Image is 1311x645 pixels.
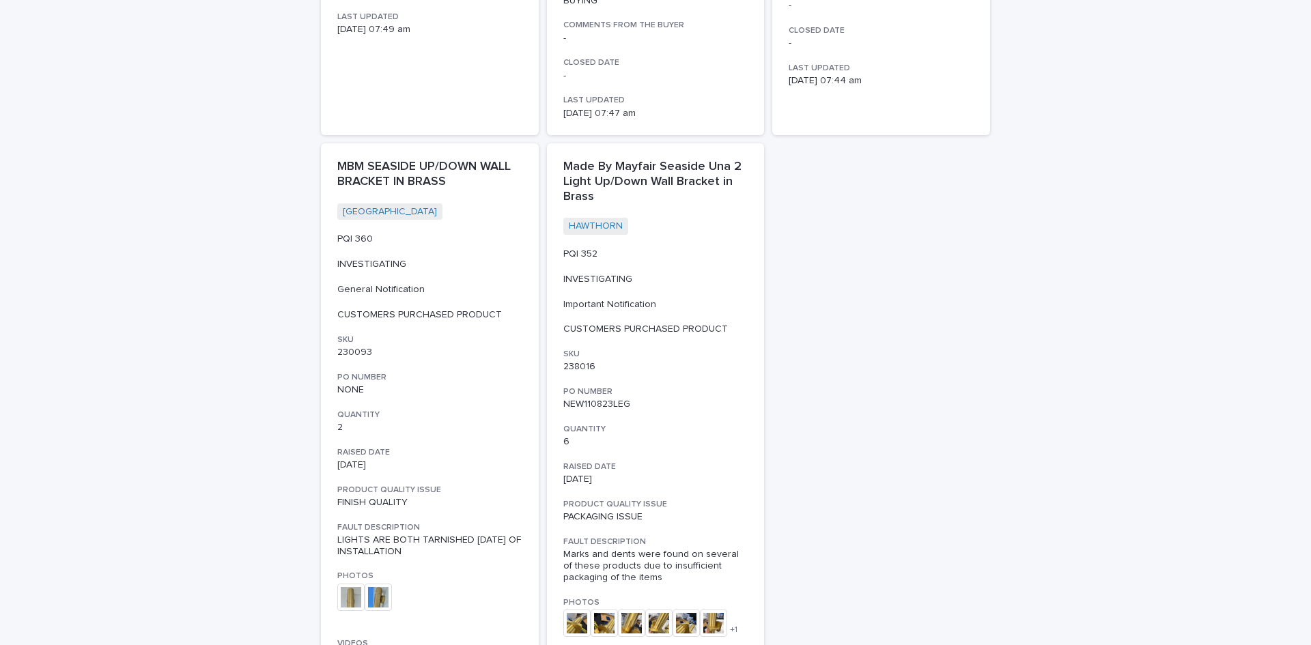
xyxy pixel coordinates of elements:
p: PQI 360 [337,233,522,245]
p: 230093 [337,347,522,358]
span: Marks and dents were found on several of these products due to insufficient packaging of the items [563,549,742,582]
h3: QUANTITY [337,410,522,420]
h3: PO NUMBER [337,372,522,383]
h3: CLOSED DATE [563,57,748,68]
h3: RAISED DATE [337,447,522,458]
p: 2 [337,422,522,433]
h3: SKU [563,349,748,360]
p: 6 [563,436,748,448]
h3: COMMENTS FROM THE BUYER [563,20,748,31]
h3: FAULT DESCRIPTION [563,536,748,547]
p: Important Notification [563,299,748,311]
a: HAWTHORN [569,220,623,232]
h3: LAST UPDATED [563,95,748,106]
h3: PRODUCT QUALITY ISSUE [337,485,522,496]
h3: PHOTOS [563,597,748,608]
h3: RAISED DATE [563,461,748,472]
span: + 1 [730,626,737,634]
span: - [789,1,791,10]
p: FINISH QUALITY [337,497,522,508]
p: - [789,38,974,49]
h3: SKU [337,334,522,345]
p: [DATE] 07:49 am [337,24,522,35]
h3: PO NUMBER [563,386,748,397]
p: [DATE] [563,474,748,485]
span: - [563,33,566,43]
p: INVESTIGATING [563,274,748,285]
p: [DATE] 07:44 am [789,75,974,87]
p: NEW110823LEG [563,399,748,410]
h3: CLOSED DATE [789,25,974,36]
p: PACKAGING ISSUE [563,511,748,523]
h3: FAULT DESCRIPTION [337,522,522,533]
p: CUSTOMERS PURCHASED PRODUCT [563,324,748,335]
p: Made By Mayfair Seaside Una 2 Light Up/Down Wall Bracket in Brass [563,160,748,204]
p: [DATE] 07:47 am [563,108,748,119]
p: MBM SEASIDE UP/DOWN WALL BRACKET IN BRASS [337,160,522,189]
p: 238016 [563,361,748,373]
h3: PRODUCT QUALITY ISSUE [563,499,748,510]
p: General Notification [337,284,522,296]
p: PQI 352 [563,248,748,260]
a: [GEOGRAPHIC_DATA] [343,206,437,218]
h3: LAST UPDATED [337,12,522,23]
h3: LAST UPDATED [789,63,974,74]
p: - [563,70,748,82]
p: NONE [337,384,522,396]
h3: QUANTITY [563,424,748,435]
p: [DATE] [337,459,522,471]
p: CUSTOMERS PURCHASED PRODUCT [337,309,522,321]
h3: PHOTOS [337,571,522,582]
p: INVESTIGATING [337,259,522,270]
span: LIGHTS ARE BOTH TARNISHED [DATE] OF INSTALLATION [337,535,524,556]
